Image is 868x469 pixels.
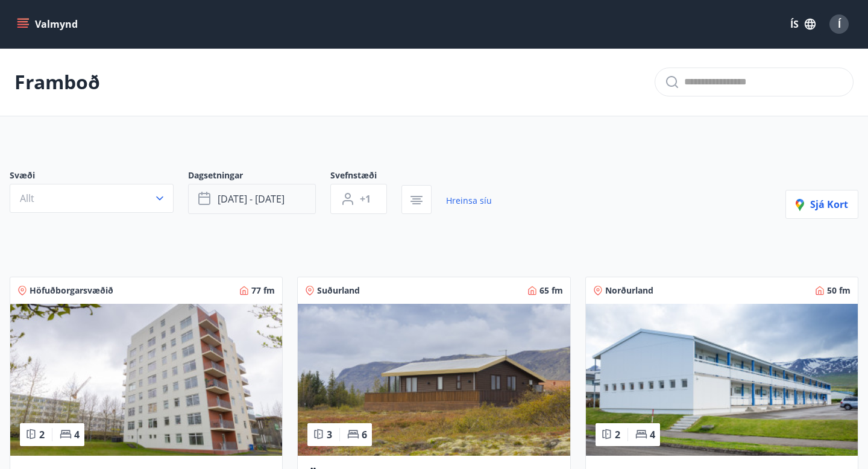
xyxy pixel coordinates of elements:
span: 65 fm [539,285,563,297]
button: Allt [10,184,174,213]
span: Sjá kort [796,198,848,211]
span: 2 [39,428,45,441]
span: Dagsetningar [188,169,330,184]
button: ÍS [784,13,822,35]
span: Í [838,17,841,31]
button: Sjá kort [785,190,858,219]
span: +1 [360,192,371,206]
span: Suðurland [317,285,360,297]
span: Svefnstæði [330,169,401,184]
a: Hreinsa síu [446,187,492,214]
button: menu [14,13,83,35]
span: Svæði [10,169,188,184]
img: Paella dish [298,304,570,456]
span: 50 fm [827,285,851,297]
span: Höfuðborgarsvæðið [30,285,113,297]
span: [DATE] - [DATE] [218,192,285,206]
button: +1 [330,184,387,214]
img: Paella dish [10,304,282,456]
button: Í [825,10,854,39]
span: 4 [74,428,80,441]
span: 6 [362,428,367,441]
img: Paella dish [586,304,858,456]
span: 4 [650,428,655,441]
span: 77 fm [251,285,275,297]
button: [DATE] - [DATE] [188,184,316,214]
span: 3 [327,428,332,441]
span: Norðurland [605,285,653,297]
p: Framboð [14,69,100,95]
span: Allt [20,192,34,205]
span: 2 [615,428,620,441]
